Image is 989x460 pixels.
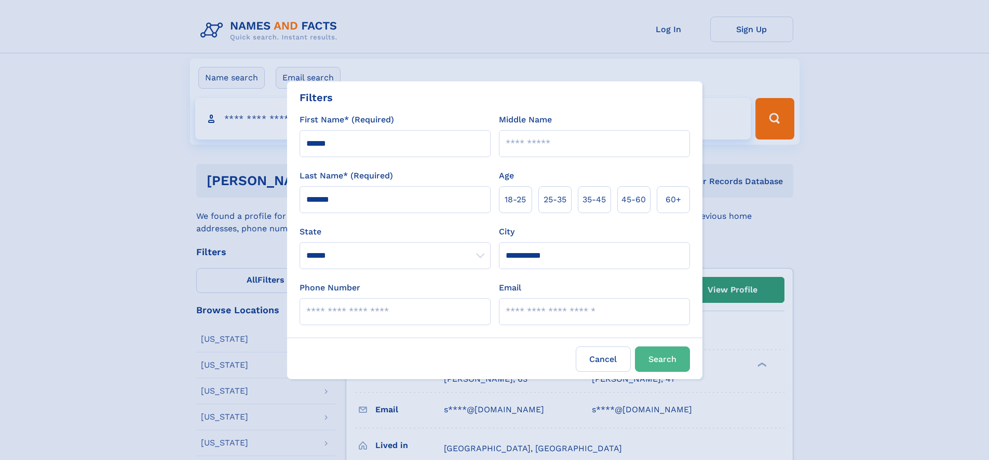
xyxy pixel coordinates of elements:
[300,114,394,126] label: First Name* (Required)
[576,346,631,372] label: Cancel
[499,282,521,294] label: Email
[300,170,393,182] label: Last Name* (Required)
[300,282,360,294] label: Phone Number
[544,193,566,206] span: 25‑35
[582,193,606,206] span: 35‑45
[499,114,552,126] label: Middle Name
[635,346,690,372] button: Search
[666,193,681,206] span: 60+
[505,193,526,206] span: 18‑25
[300,226,491,238] label: State
[499,170,514,182] label: Age
[621,193,646,206] span: 45‑60
[300,90,333,105] div: Filters
[499,226,514,238] label: City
